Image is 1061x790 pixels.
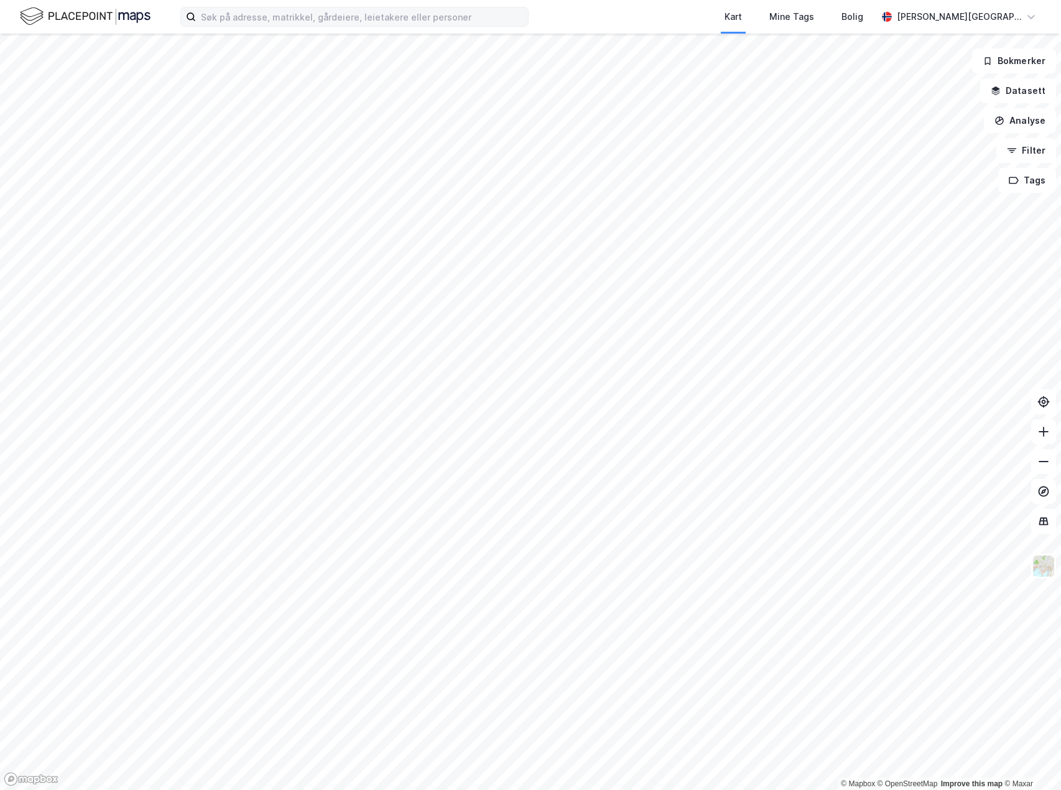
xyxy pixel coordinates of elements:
[897,9,1021,24] div: [PERSON_NAME][GEOGRAPHIC_DATA]
[980,78,1056,103] button: Datasett
[941,779,1003,788] a: Improve this map
[725,9,742,24] div: Kart
[4,772,58,786] a: Mapbox homepage
[196,7,528,26] input: Søk på adresse, matrikkel, gårdeiere, leietakere eller personer
[878,779,938,788] a: OpenStreetMap
[20,6,151,27] img: logo.f888ab2527a4732fd821a326f86c7f29.svg
[999,730,1061,790] iframe: Chat Widget
[999,730,1061,790] div: Kontrollprogram for chat
[1032,554,1055,578] img: Z
[841,9,863,24] div: Bolig
[998,168,1056,193] button: Tags
[984,108,1056,133] button: Analyse
[841,779,875,788] a: Mapbox
[972,49,1056,73] button: Bokmerker
[996,138,1056,163] button: Filter
[769,9,814,24] div: Mine Tags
